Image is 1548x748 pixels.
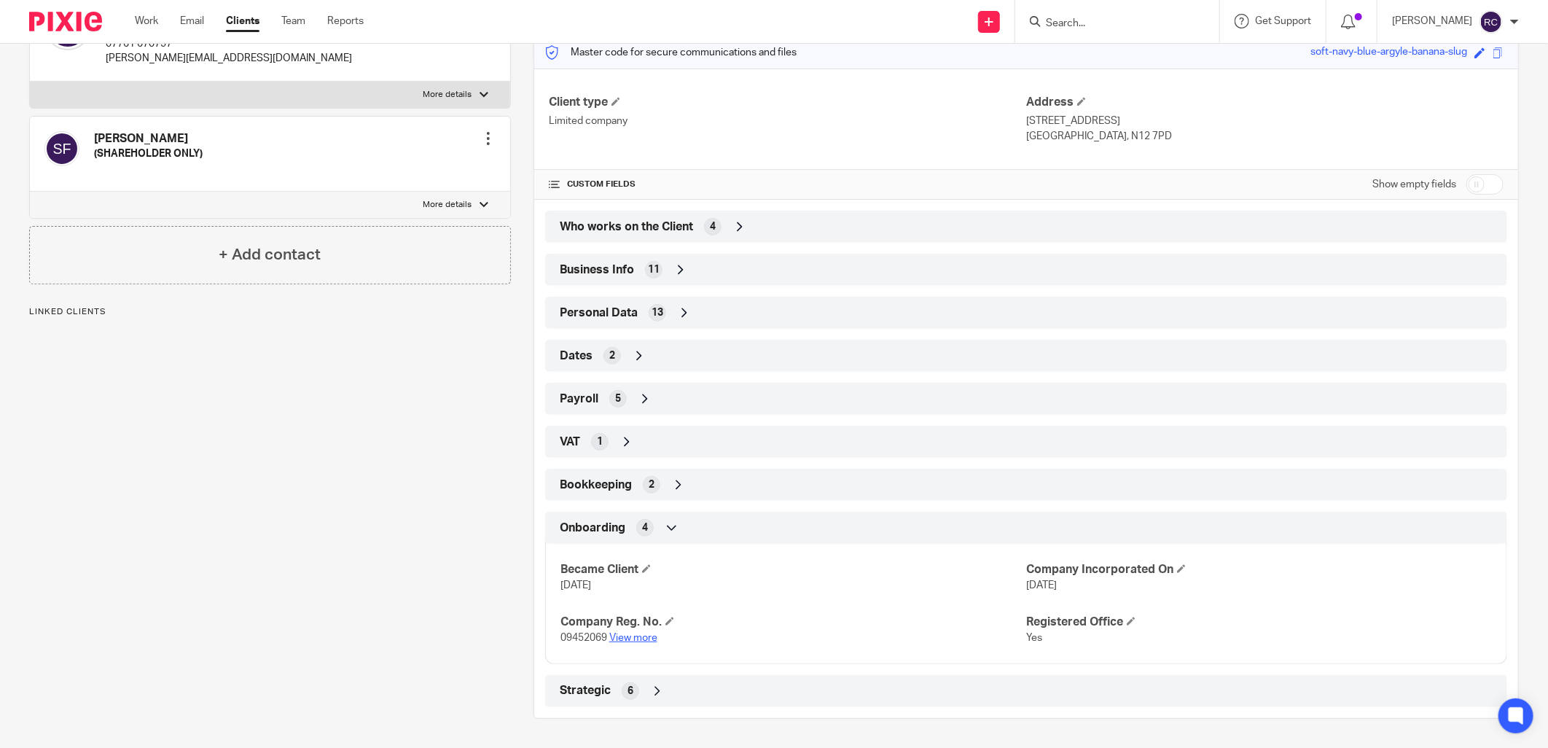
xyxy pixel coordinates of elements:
img: Pixie [29,12,102,31]
span: [DATE] [1026,580,1057,591]
h4: Company Incorporated On [1026,562,1492,577]
img: svg%3E [1479,10,1503,34]
label: Show empty fields [1372,177,1456,192]
p: Master code for secure communications and files [545,45,797,60]
span: 13 [652,305,663,320]
span: Personal Data [560,305,638,321]
p: [STREET_ADDRESS] [1026,114,1504,128]
h4: Became Client [560,562,1026,577]
span: VAT [560,435,580,450]
span: 4 [642,521,648,535]
h4: + Add contact [219,244,321,266]
a: Work [135,14,158,28]
h4: CUSTOM FIELDS [549,179,1026,190]
span: Get Support [1255,16,1311,26]
p: Limited company [549,114,1026,128]
span: Payroll [560,391,598,407]
span: Bookkeeping [560,478,632,493]
p: [PERSON_NAME] [1392,14,1472,28]
span: Yes [1026,633,1042,643]
span: 4 [710,219,716,234]
h4: [PERSON_NAME] [94,131,203,147]
input: Search [1044,17,1176,31]
h5: (SHAREHOLDER ONLY) [94,147,203,161]
span: 09452069 [560,633,607,643]
h4: Client type [549,95,1026,110]
a: Email [180,14,204,28]
span: 2 [609,348,615,363]
p: More details [423,89,472,101]
div: soft-navy-blue-argyle-banana-slug [1310,44,1467,61]
span: Business Info [560,262,634,278]
a: Reports [327,14,364,28]
a: Clients [226,14,259,28]
span: 2 [649,478,654,492]
h4: Company Reg. No. [560,615,1026,630]
a: Team [281,14,305,28]
h4: Address [1026,95,1504,110]
span: Strategic [560,683,611,698]
span: 11 [648,262,660,277]
span: 5 [615,391,621,406]
h4: Registered Office [1026,615,1492,630]
span: Onboarding [560,521,625,536]
p: [GEOGRAPHIC_DATA], N12 7PD [1026,129,1504,144]
p: More details [423,199,472,211]
span: 6 [628,684,633,698]
span: 1 [597,435,603,449]
span: Dates [560,348,593,364]
p: 07761 670757 [106,36,352,51]
p: [PERSON_NAME][EMAIL_ADDRESS][DOMAIN_NAME] [106,51,352,66]
img: svg%3E [44,131,79,166]
span: Who works on the Client [560,219,693,235]
p: Linked clients [29,306,511,318]
a: View more [609,633,657,643]
span: [DATE] [560,580,591,591]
